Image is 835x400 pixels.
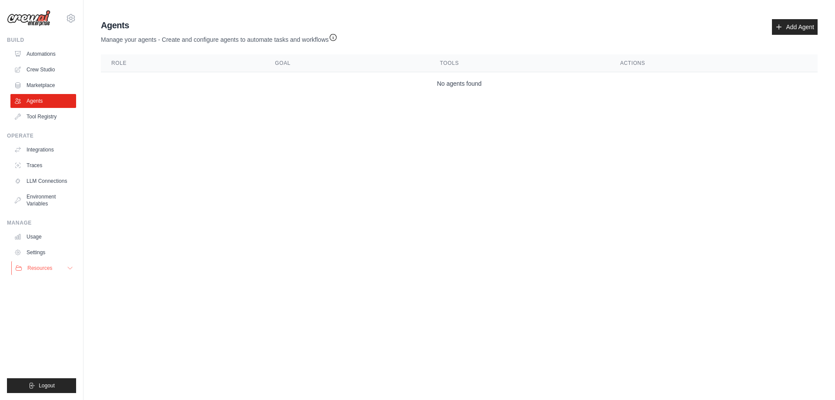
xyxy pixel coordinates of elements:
[10,110,76,124] a: Tool Registry
[264,54,429,72] th: Goal
[7,219,76,226] div: Manage
[101,31,337,44] p: Manage your agents - Create and configure agents to automate tasks and workflows
[10,63,76,77] a: Crew Studio
[39,382,55,389] span: Logout
[27,265,52,272] span: Resources
[10,94,76,108] a: Agents
[772,19,818,35] a: Add Agent
[10,245,76,259] a: Settings
[10,190,76,211] a: Environment Variables
[101,72,818,95] td: No agents found
[101,54,264,72] th: Role
[10,78,76,92] a: Marketplace
[7,378,76,393] button: Logout
[10,230,76,244] a: Usage
[10,47,76,61] a: Automations
[7,10,50,27] img: Logo
[10,174,76,188] a: LLM Connections
[11,261,77,275] button: Resources
[101,19,337,31] h2: Agents
[10,143,76,157] a: Integrations
[7,132,76,139] div: Operate
[430,54,610,72] th: Tools
[610,54,818,72] th: Actions
[10,158,76,172] a: Traces
[7,37,76,44] div: Build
